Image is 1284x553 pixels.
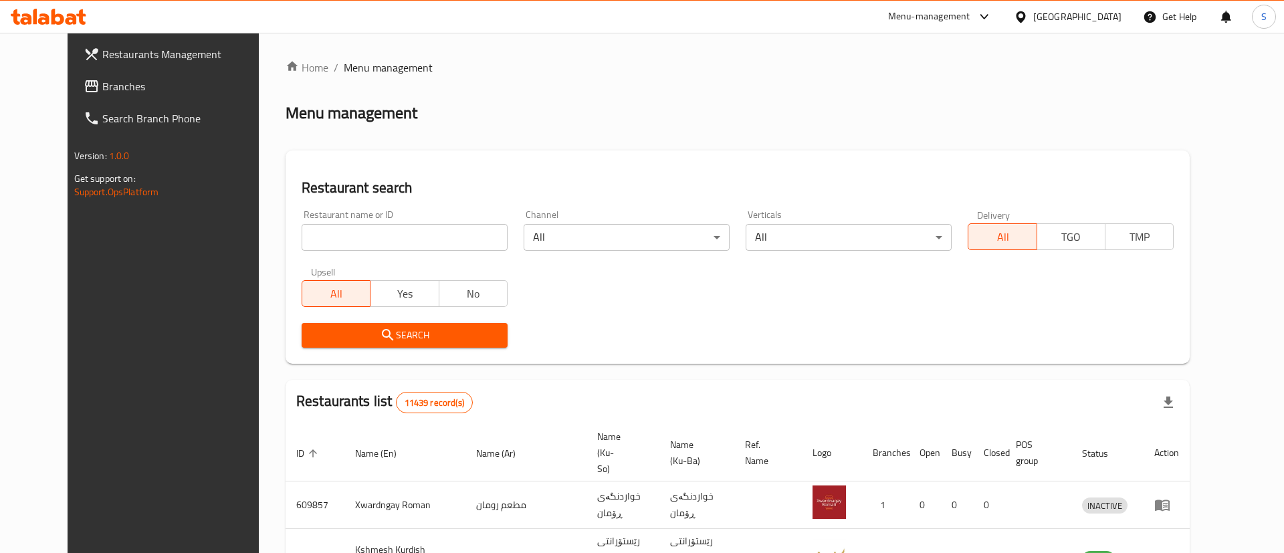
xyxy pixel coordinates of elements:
[813,485,846,519] img: Xwardngay Roman
[1261,9,1267,24] span: S
[439,280,508,307] button: No
[974,227,1031,247] span: All
[1037,223,1105,250] button: TGO
[1043,227,1100,247] span: TGO
[302,178,1174,198] h2: Restaurant search
[746,224,952,251] div: All
[396,392,473,413] div: Total records count
[334,60,338,76] li: /
[802,425,862,481] th: Logo
[1144,425,1190,481] th: Action
[476,445,533,461] span: Name (Ar)
[74,147,107,164] span: Version:
[973,481,1005,529] td: 0
[344,60,433,76] span: Menu management
[355,445,414,461] span: Name (En)
[308,284,365,304] span: All
[888,9,970,25] div: Menu-management
[973,425,1005,481] th: Closed
[1082,498,1128,514] span: INACTIVE
[296,445,322,461] span: ID
[1152,386,1184,419] div: Export file
[370,280,439,307] button: Yes
[909,425,941,481] th: Open
[311,267,336,276] label: Upsell
[977,210,1010,219] label: Delivery
[1082,445,1126,461] span: Status
[74,183,159,201] a: Support.OpsPlatform
[302,280,370,307] button: All
[102,46,272,62] span: Restaurants Management
[941,425,973,481] th: Busy
[296,391,473,413] h2: Restaurants list
[941,481,973,529] td: 0
[376,284,433,304] span: Yes
[109,147,130,164] span: 1.0.0
[73,102,282,134] a: Search Branch Phone
[586,481,659,529] td: خواردنگەی ڕۆمان
[286,60,328,76] a: Home
[597,429,643,477] span: Name (Ku-So)
[1154,497,1179,513] div: Menu
[1111,227,1168,247] span: TMP
[302,224,508,251] input: Search for restaurant name or ID..
[1105,223,1174,250] button: TMP
[102,110,272,126] span: Search Branch Phone
[745,437,786,469] span: Ref. Name
[286,481,344,529] td: 609857
[1016,437,1055,469] span: POS group
[862,425,909,481] th: Branches
[465,481,586,529] td: مطعم رومان
[302,323,508,348] button: Search
[1033,9,1121,24] div: [GEOGRAPHIC_DATA]
[312,327,497,344] span: Search
[102,78,272,94] span: Branches
[344,481,465,529] td: Xwardngay Roman
[445,284,502,304] span: No
[670,437,718,469] span: Name (Ku-Ba)
[524,224,730,251] div: All
[659,481,734,529] td: خواردنگەی ڕۆمان
[909,481,941,529] td: 0
[74,170,136,187] span: Get support on:
[968,223,1037,250] button: All
[286,60,1190,76] nav: breadcrumb
[73,70,282,102] a: Branches
[73,38,282,70] a: Restaurants Management
[862,481,909,529] td: 1
[397,397,472,409] span: 11439 record(s)
[286,102,417,124] h2: Menu management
